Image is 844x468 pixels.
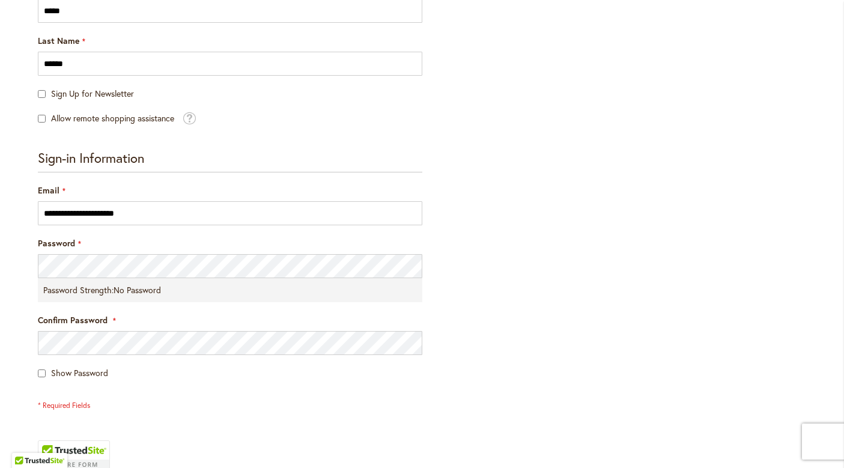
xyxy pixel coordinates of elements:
span: Last Name [38,35,79,46]
span: Password [38,237,75,249]
span: No Password [114,284,161,296]
span: Allow remote shopping assistance [51,112,174,124]
span: Show Password [51,367,108,378]
div: Password Strength: [38,278,422,302]
span: Sign Up for Newsletter [51,88,134,99]
span: Confirm Password [38,314,108,326]
iframe: Launch Accessibility Center [9,425,43,459]
span: Sign-in Information [38,149,144,166]
span: Email [38,184,59,196]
